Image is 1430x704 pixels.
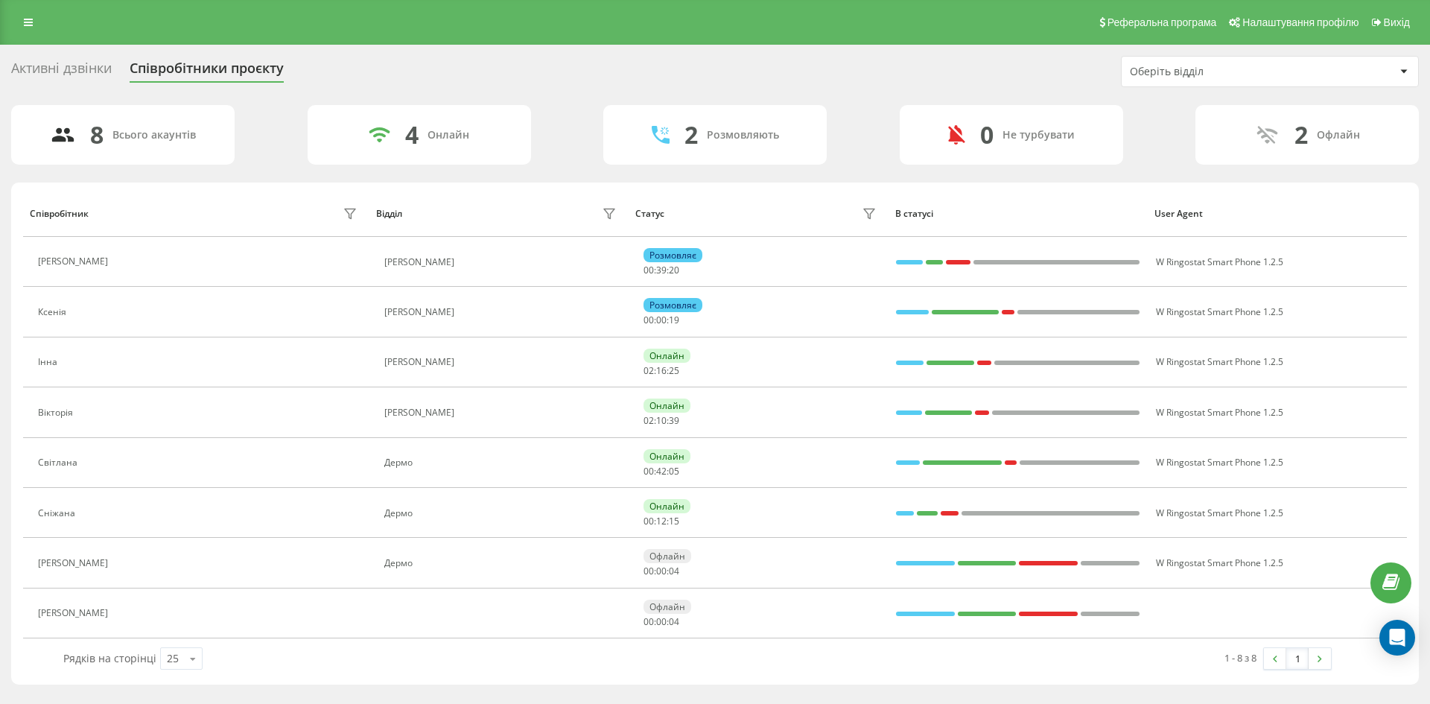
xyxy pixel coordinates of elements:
div: [PERSON_NAME] [384,257,620,267]
div: Сніжана [38,508,79,519]
div: Офлайн [643,549,691,563]
span: 39 [656,264,667,276]
span: 02 [643,364,654,377]
div: [PERSON_NAME] [38,256,112,267]
span: 00 [643,565,654,577]
a: 1 [1286,648,1309,669]
span: 39 [669,414,679,427]
div: Співробітники проєкту [130,60,284,83]
div: Офлайн [643,600,691,614]
span: 00 [643,615,654,628]
div: Онлайн [643,349,690,363]
div: : : [643,516,679,527]
div: Онлайн [428,129,469,142]
span: 04 [669,615,679,628]
div: : : [643,265,679,276]
div: Розмовляє [643,248,702,262]
div: 0 [980,121,994,149]
div: Онлайн [643,499,690,513]
span: Реферальна програма [1108,16,1217,28]
div: В статусі [895,209,1141,219]
span: 00 [656,314,667,326]
div: Активні дзвінки [11,60,112,83]
div: Оберіть відділ [1130,66,1308,78]
div: Open Intercom Messenger [1379,620,1415,656]
span: 42 [656,465,667,478]
div: Розмовляють [707,129,779,142]
div: : : [643,315,679,326]
div: [PERSON_NAME] [384,307,620,317]
span: 05 [669,465,679,478]
div: : : [643,617,679,627]
div: User Agent [1154,209,1400,219]
span: 00 [656,565,667,577]
span: 12 [656,515,667,527]
div: Розмовляє [643,298,702,312]
div: Дермо [384,508,620,519]
span: Налаштування профілю [1242,16,1358,28]
div: 8 [90,121,104,149]
div: Офлайн [1317,129,1360,142]
span: 02 [643,414,654,427]
div: : : [643,566,679,577]
div: [PERSON_NAME] [38,558,112,568]
div: Статус [635,209,664,219]
span: 00 [656,615,667,628]
span: 00 [643,465,654,478]
div: Всього акаунтів [112,129,196,142]
span: 04 [669,565,679,577]
div: [PERSON_NAME] [384,357,620,367]
div: [PERSON_NAME] [38,608,112,618]
span: 19 [669,314,679,326]
div: Не турбувати [1002,129,1075,142]
span: 00 [643,515,654,527]
div: Інна [38,357,61,367]
div: : : [643,366,679,376]
div: : : [643,416,679,426]
span: 00 [643,264,654,276]
span: W Ringostat Smart Phone 1.2.5 [1156,556,1283,569]
div: 4 [405,121,419,149]
div: Вікторія [38,408,77,418]
span: W Ringostat Smart Phone 1.2.5 [1156,406,1283,419]
div: 1 - 8 з 8 [1224,650,1256,665]
span: W Ringostat Smart Phone 1.2.5 [1156,456,1283,469]
div: Онлайн [643,449,690,463]
div: 25 [167,651,179,666]
div: Світлана [38,457,81,468]
span: W Ringostat Smart Phone 1.2.5 [1156,305,1283,318]
span: Вихід [1384,16,1410,28]
div: Відділ [376,209,402,219]
div: 2 [1294,121,1308,149]
span: 16 [656,364,667,377]
span: 15 [669,515,679,527]
span: W Ringostat Smart Phone 1.2.5 [1156,256,1283,268]
span: 20 [669,264,679,276]
div: Онлайн [643,399,690,413]
span: Рядків на сторінці [63,651,156,665]
div: : : [643,466,679,477]
div: 2 [684,121,698,149]
div: Ксенія [38,307,70,317]
span: W Ringostat Smart Phone 1.2.5 [1156,355,1283,368]
span: 25 [669,364,679,377]
div: [PERSON_NAME] [384,408,620,418]
span: W Ringostat Smart Phone 1.2.5 [1156,507,1283,519]
div: Дермо [384,457,620,468]
span: 10 [656,414,667,427]
span: 00 [643,314,654,326]
div: Дермо [384,558,620,568]
div: Співробітник [30,209,89,219]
